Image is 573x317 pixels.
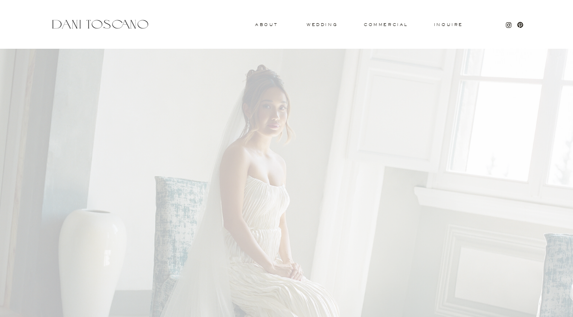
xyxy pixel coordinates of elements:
[255,23,276,26] a: About
[433,23,464,27] a: Inquire
[307,23,337,26] a: wedding
[364,23,407,26] a: commercial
